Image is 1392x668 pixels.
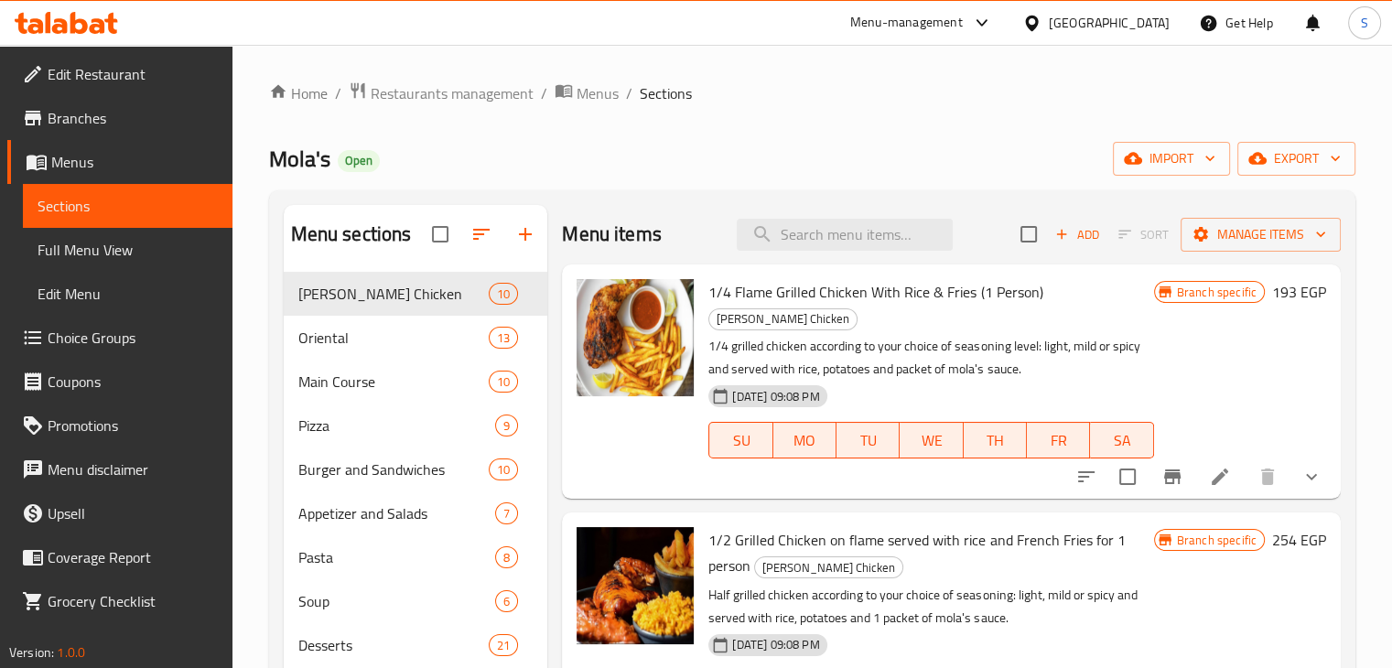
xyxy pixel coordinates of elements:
span: 10 [490,286,517,303]
span: Sections [38,195,218,217]
a: Home [269,82,328,104]
a: Sections [23,184,232,228]
span: Full Menu View [38,239,218,261]
div: items [495,590,518,612]
span: Select section first [1106,221,1181,249]
div: items [489,371,518,393]
span: Select section [1009,215,1048,253]
a: Branches [7,96,232,140]
span: TU [844,427,892,454]
span: FR [1034,427,1083,454]
span: Promotions [48,415,218,436]
span: 7 [496,505,517,523]
span: Upsell [48,502,218,524]
a: Edit Restaurant [7,52,232,96]
div: Soup [298,590,496,612]
div: [PERSON_NAME] Chicken10 [284,272,548,316]
div: Mola's Peri-Peri Chicken [298,283,490,305]
div: items [489,634,518,656]
a: Edit Menu [23,272,232,316]
button: export [1237,142,1355,176]
span: Edit Restaurant [48,63,218,85]
a: Menu disclaimer [7,447,232,491]
span: MO [781,427,829,454]
span: Sections [640,82,692,104]
button: show more [1289,455,1333,499]
button: SU [708,422,772,458]
h2: Menu items [562,221,662,248]
a: Menus [555,81,619,105]
div: items [495,415,518,436]
span: Branch specific [1170,284,1264,301]
button: Add section [503,212,547,256]
span: TH [971,427,1020,454]
div: Mola's Peri-Peri Chicken [754,556,903,578]
span: Branches [48,107,218,129]
svg: Show Choices [1300,466,1322,488]
p: Half grilled chicken according to your choice of seasoning: light, mild or spicy and served with ... [708,584,1153,630]
span: SA [1097,427,1146,454]
a: Grocery Checklist [7,579,232,623]
div: Burger and Sandwiches [298,458,490,480]
span: 21 [490,637,517,654]
div: Soup6 [284,579,548,623]
span: Menus [577,82,619,104]
span: Select to update [1108,458,1147,496]
span: Menus [51,151,218,173]
a: Choice Groups [7,316,232,360]
span: 1/4 Flame Grilled Chicken With Rice & Fries (1 Person) [708,278,1042,306]
a: Promotions [7,404,232,447]
span: [PERSON_NAME] Chicken [298,283,490,305]
span: Desserts [298,634,490,656]
img: 1/2 Grilled Chicken on flame served with rice and French Fries for 1 person [577,527,694,644]
div: Mola's Peri-Peri Chicken [708,308,858,330]
span: export [1252,147,1341,170]
span: 1.0.0 [57,641,85,664]
div: items [489,283,518,305]
li: / [541,82,547,104]
button: SA [1090,422,1153,458]
nav: breadcrumb [269,81,1355,105]
div: Pasta8 [284,535,548,579]
span: Appetizer and Salads [298,502,496,524]
span: [DATE] 09:08 PM [725,636,826,653]
span: 8 [496,549,517,566]
div: Appetizer and Salads7 [284,491,548,535]
div: [GEOGRAPHIC_DATA] [1049,13,1170,33]
span: 10 [490,461,517,479]
a: Restaurants management [349,81,534,105]
span: [PERSON_NAME] Chicken [755,557,902,578]
span: Edit Menu [38,283,218,305]
span: Oriental [298,327,490,349]
span: S [1361,13,1368,33]
span: Open [338,153,380,168]
button: import [1113,142,1230,176]
span: Add [1052,224,1102,245]
span: Version: [9,641,54,664]
h6: 254 EGP [1272,527,1326,553]
span: Pizza [298,415,496,436]
span: Pasta [298,546,496,568]
button: sort-choices [1064,455,1108,499]
span: import [1128,147,1215,170]
button: Manage items [1181,218,1341,252]
span: 1/2 Grilled Chicken on flame served with rice and French Fries for 1 person [708,526,1125,579]
a: Coverage Report [7,535,232,579]
a: Edit menu item [1209,466,1231,488]
li: / [335,82,341,104]
span: Main Course [298,371,490,393]
span: 9 [496,417,517,435]
div: Open [338,150,380,172]
a: Menus [7,140,232,184]
div: Burger and Sandwiches10 [284,447,548,491]
span: Branch specific [1170,532,1264,549]
button: delete [1246,455,1289,499]
span: Add item [1048,221,1106,249]
a: Coupons [7,360,232,404]
span: Grocery Checklist [48,590,218,612]
span: Mola's [269,138,330,179]
div: Main Course10 [284,360,548,404]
